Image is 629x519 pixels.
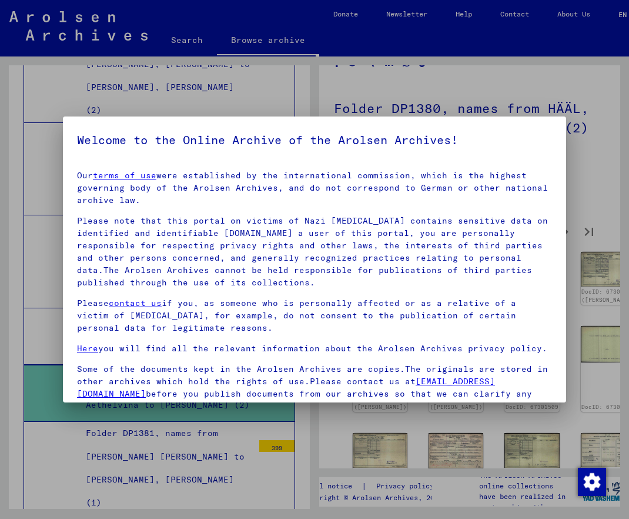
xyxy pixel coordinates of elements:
a: Here [77,343,98,354]
p: you will find all the relevant information about the Arolsen Archives privacy policy. [77,342,552,355]
a: contact us [109,298,162,308]
h5: Welcome to the Online Archive of the Arolsen Archives! [77,131,552,149]
p: Our were established by the international commission, which is the highest governing body of the ... [77,169,552,207]
p: Some of the documents kept in the Arolsen Archives are copies.The originals are stored in other a... [77,363,552,412]
p: Please if you, as someone who is personally affected or as a relative of a victim of [MEDICAL_DAT... [77,297,552,334]
img: Change consent [578,468,606,496]
a: terms of use [93,170,156,181]
div: Change consent [577,467,605,495]
p: Please note that this portal on victims of Nazi [MEDICAL_DATA] contains sensitive data on identif... [77,215,552,289]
